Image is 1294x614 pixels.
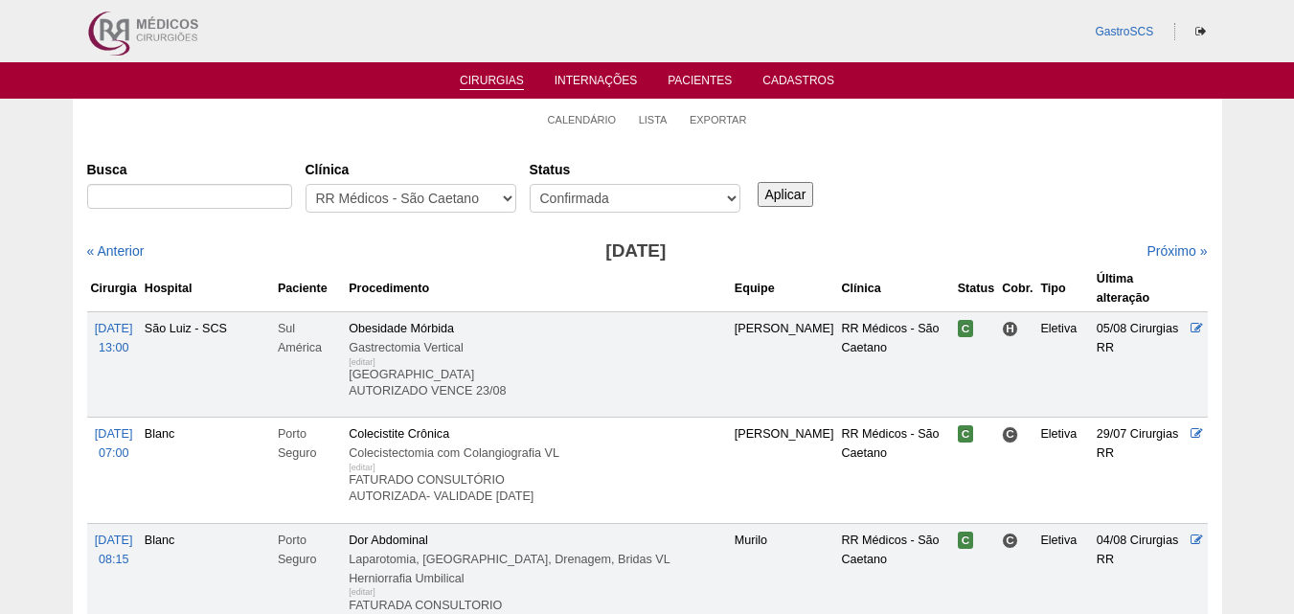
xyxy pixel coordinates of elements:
[345,265,731,312] th: Procedimento
[345,418,731,523] td: Colecistite Crônica
[87,265,141,312] th: Cirurgia
[95,427,133,441] span: [DATE]
[639,113,668,126] a: Lista
[998,265,1036,312] th: Cobr.
[1146,243,1207,259] a: Próximo »
[278,319,341,357] div: Sul América
[958,425,974,443] span: Confirmada
[1093,311,1188,417] td: 05/08 Cirurgias RR
[762,74,834,93] a: Cadastros
[837,265,953,312] th: Clínica
[1191,534,1203,547] a: Editar
[95,427,133,460] a: [DATE] 07:00
[1093,265,1188,312] th: Última alteração
[95,322,133,335] span: [DATE]
[1002,426,1018,443] span: Consultório
[555,74,638,93] a: Internações
[349,550,727,569] div: Laparotomia, [GEOGRAPHIC_DATA], Drenagem, Bridas VL
[278,531,341,569] div: Porto Seguro
[731,311,838,417] td: [PERSON_NAME]
[355,238,916,265] h3: [DATE]
[141,418,274,523] td: Blanc
[349,472,727,505] p: FATURADO CONSULTÓRIO AUTORIZADA- VALIDADE [DATE]
[349,582,375,602] div: [editar]
[837,418,953,523] td: RR Médicos - São Caetano
[731,265,838,312] th: Equipe
[1002,321,1018,337] span: Hospital
[1191,427,1203,441] a: Editar
[99,341,129,354] span: 13:00
[141,311,274,417] td: São Luiz - SCS
[349,443,727,463] div: Colecistectomia com Colangiografia VL
[349,352,375,372] div: [editar]
[958,320,974,337] span: Confirmada
[460,74,524,90] a: Cirurgias
[349,338,727,357] div: Gastrectomia Vertical
[87,184,292,209] input: Digite os termos que você deseja procurar.
[1036,418,1092,523] td: Eletiva
[548,113,617,126] a: Calendário
[274,265,345,312] th: Paciente
[95,534,133,547] span: [DATE]
[141,265,274,312] th: Hospital
[1095,25,1153,38] a: GastroSCS
[87,160,292,179] label: Busca
[349,569,727,588] div: Herniorrafia Umbilical
[1036,311,1092,417] td: Eletiva
[1036,265,1092,312] th: Tipo
[1191,322,1203,335] a: Editar
[1195,26,1206,37] i: Sair
[87,243,145,259] a: « Anterior
[345,311,731,417] td: Obesidade Mórbida
[668,74,732,93] a: Pacientes
[278,424,341,463] div: Porto Seguro
[731,418,838,523] td: [PERSON_NAME]
[954,265,999,312] th: Status
[306,160,516,179] label: Clínica
[349,367,727,399] p: [GEOGRAPHIC_DATA] AUTORIZADO VENCE 23/08
[99,446,129,460] span: 07:00
[95,534,133,566] a: [DATE] 08:15
[758,182,814,207] input: Aplicar
[1002,533,1018,549] span: Consultório
[95,322,133,354] a: [DATE] 13:00
[99,553,129,566] span: 08:15
[690,113,747,126] a: Exportar
[530,160,740,179] label: Status
[349,458,375,477] div: [editar]
[958,532,974,549] span: Confirmada
[1093,418,1188,523] td: 29/07 Cirurgias RR
[837,311,953,417] td: RR Médicos - São Caetano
